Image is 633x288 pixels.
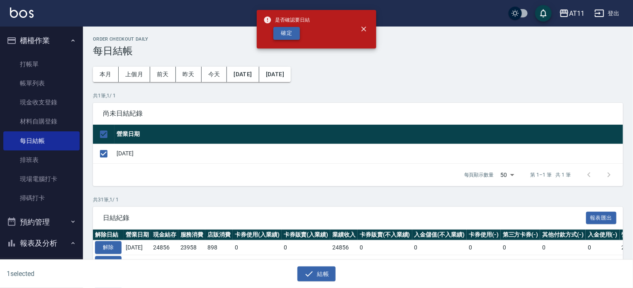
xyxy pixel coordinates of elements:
td: 0 [467,240,501,255]
button: 結帳 [297,266,336,282]
th: 入金儲值(不入業績) [412,230,467,240]
a: 掃碼打卡 [3,189,80,208]
a: 現場電腦打卡 [3,169,80,189]
div: 50 [497,164,517,186]
td: 8894 [330,255,358,270]
td: 900 [205,255,233,270]
button: close [355,20,373,38]
p: 第 1–1 筆 共 1 筆 [531,171,571,179]
td: 0 [358,240,412,255]
h2: Order checkout daily [93,36,623,42]
td: [DATE] [124,255,151,270]
button: AT11 [556,5,588,22]
td: 0 [467,255,501,270]
th: 卡券使用(-) [467,230,501,240]
button: 報表匯出 [586,212,617,225]
a: 材料自購登錄 [3,112,80,131]
td: 24856 [330,240,358,255]
button: 今天 [202,67,227,82]
a: 每日結帳 [3,131,80,150]
td: 0 [586,255,620,270]
button: 櫃檯作業 [3,30,80,51]
th: 服務消費 [178,230,206,240]
div: AT11 [569,8,584,19]
button: 上個月 [119,67,150,82]
a: 現金收支登錄 [3,93,80,112]
td: 7994 [178,255,206,270]
td: 0 [412,240,467,255]
h6: 1 selected [7,269,157,279]
a: 打帳單 [3,55,80,74]
a: 排班表 [3,150,80,169]
td: 0 [412,255,467,270]
button: 解除 [95,241,122,254]
button: [DATE] [227,67,259,82]
td: 0 [233,255,282,270]
p: 共 31 筆, 1 / 1 [93,196,623,203]
p: 每頁顯示數量 [464,171,494,179]
span: 尚未日結紀錄 [103,109,613,118]
td: 0 [540,240,586,255]
td: 0 [501,255,540,270]
th: 業績收入 [330,230,358,240]
th: 營業日期 [124,230,151,240]
a: 報表匯出 [586,213,617,221]
button: 解除 [95,256,122,269]
button: 前天 [150,67,176,82]
th: 解除日結 [93,230,124,240]
th: 現金結存 [151,230,178,240]
td: 0 [501,240,540,255]
td: 0 [282,240,331,255]
button: [DATE] [259,67,291,82]
img: Logo [10,7,34,18]
td: 0 [586,240,620,255]
th: 入金使用(-) [586,230,620,240]
button: 確定 [273,27,300,40]
button: 預約管理 [3,211,80,233]
th: 第三方卡券(-) [501,230,540,240]
td: 23958 [178,240,206,255]
td: 0 [540,255,586,270]
td: 898 [205,240,233,255]
td: 0 [282,255,331,270]
th: 店販消費 [205,230,233,240]
td: [DATE] [114,144,623,163]
button: save [535,5,552,22]
td: [DATE] [124,240,151,255]
button: 登出 [591,6,623,21]
th: 卡券販賣(入業績) [282,230,331,240]
td: 0 [233,240,282,255]
th: 營業日期 [114,125,623,144]
td: 24856 [151,240,178,255]
button: 本月 [93,67,119,82]
th: 卡券販賣(不入業績) [358,230,412,240]
td: 0 [358,255,412,270]
span: 是否確認要日結 [263,16,310,24]
a: 帳單列表 [3,74,80,93]
button: 報表及分析 [3,232,80,254]
h3: 每日結帳 [93,45,623,57]
th: 其他付款方式(-) [540,230,586,240]
a: 報表目錄 [3,257,80,276]
p: 共 1 筆, 1 / 1 [93,92,623,99]
td: 8844 [151,255,178,270]
th: 卡券使用(入業績) [233,230,282,240]
button: 昨天 [176,67,202,82]
span: 日結紀錄 [103,214,586,222]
